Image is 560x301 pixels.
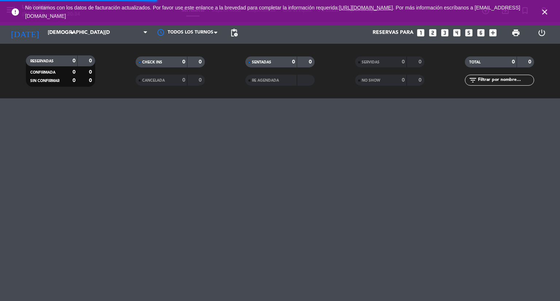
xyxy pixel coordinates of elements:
[537,28,546,37] i: power_settings_new
[199,78,203,83] strong: 0
[252,79,279,82] span: RE AGENDADA
[402,78,405,83] strong: 0
[476,28,486,38] i: looks_6
[512,59,515,64] strong: 0
[30,71,55,74] span: CONFIRMADA
[199,59,203,64] strong: 0
[5,25,44,41] i: [DATE]
[30,79,59,83] span: SIN CONFIRMAR
[362,60,380,64] span: SERVIDAS
[230,28,238,37] span: pending_actions
[339,5,393,11] a: [URL][DOMAIN_NAME]
[464,28,474,38] i: looks_5
[68,28,77,37] i: arrow_drop_down
[373,30,413,36] span: Reservas para
[73,78,75,83] strong: 0
[25,5,520,19] span: No contamos con los datos de facturación actualizados. Por favor use este enlance a la brevedad p...
[528,59,533,64] strong: 0
[25,5,520,19] a: . Por más información escríbanos a [EMAIL_ADDRESS][DOMAIN_NAME]
[309,59,313,64] strong: 0
[142,79,165,82] span: CANCELADA
[419,78,423,83] strong: 0
[512,28,520,37] span: print
[89,78,93,83] strong: 0
[468,76,477,85] i: filter_list
[89,58,93,63] strong: 0
[440,28,450,38] i: looks_3
[30,59,54,63] span: RESERVADAS
[362,79,380,82] span: NO SHOW
[488,28,498,38] i: add_box
[182,78,185,83] strong: 0
[11,8,20,16] i: error
[529,22,555,44] div: LOG OUT
[252,60,271,64] span: SENTADAS
[402,59,405,64] strong: 0
[73,58,75,63] strong: 0
[292,59,295,64] strong: 0
[182,59,185,64] strong: 0
[428,28,437,38] i: looks_two
[477,76,534,84] input: Filtrar por nombre...
[540,8,549,16] i: close
[452,28,462,38] i: looks_4
[89,70,93,75] strong: 0
[142,60,162,64] span: CHECK INS
[419,59,423,64] strong: 0
[73,70,75,75] strong: 0
[416,28,425,38] i: looks_one
[469,60,481,64] span: TOTAL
